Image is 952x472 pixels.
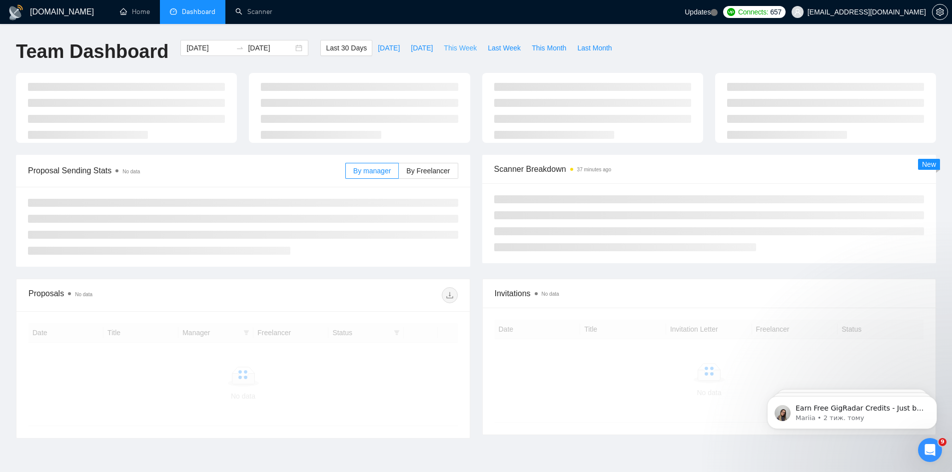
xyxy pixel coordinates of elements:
input: Start date [186,42,232,53]
img: logo [8,4,24,20]
span: [DATE] [411,42,433,53]
button: This Month [526,40,572,56]
span: Connects: [738,6,768,17]
span: No data [542,291,559,297]
span: Updates [685,8,711,16]
button: setting [932,4,948,20]
span: to [236,44,244,52]
a: homeHome [120,7,150,16]
iframe: Intercom notifications повідомлення [752,375,952,445]
button: Last 30 Days [320,40,372,56]
span: 9 [939,438,947,446]
button: Last Week [482,40,526,56]
button: Last Month [572,40,617,56]
span: swap-right [236,44,244,52]
button: This Week [438,40,482,56]
span: setting [933,8,948,16]
time: 37 minutes ago [577,167,611,172]
a: searchScanner [235,7,272,16]
span: Last Week [488,42,521,53]
span: By manager [353,167,391,175]
span: dashboard [170,8,177,15]
span: No data [122,169,140,174]
span: Proposal Sending Stats [28,164,345,177]
span: Scanner Breakdown [494,163,925,175]
button: [DATE] [372,40,405,56]
span: [DATE] [378,42,400,53]
span: Dashboard [182,7,215,16]
span: user [794,8,801,15]
iframe: Intercom live chat [918,438,942,462]
span: New [922,160,936,168]
span: Invitations [495,287,924,300]
span: Last Month [577,42,612,53]
span: This Week [444,42,477,53]
button: [DATE] [405,40,438,56]
span: By Freelancer [406,167,450,175]
a: setting [932,8,948,16]
h1: Team Dashboard [16,40,168,63]
img: upwork-logo.png [727,8,735,16]
span: 657 [770,6,781,17]
span: This Month [532,42,566,53]
span: No data [75,292,92,297]
input: End date [248,42,293,53]
div: Proposals [28,287,243,303]
span: Last 30 Days [326,42,367,53]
